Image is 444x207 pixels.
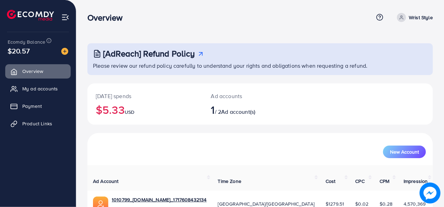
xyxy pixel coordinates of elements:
button: New Account [383,146,426,158]
h3: Overview [87,13,128,23]
span: Time Zone [218,178,241,185]
a: Overview [5,64,71,78]
span: New Account [390,149,419,154]
h2: $5.33 [96,103,194,116]
a: Product Links [5,117,71,131]
h2: / 2 [211,103,281,116]
a: Wrist Style [394,13,433,22]
img: image [420,183,441,204]
span: Overview [22,68,43,75]
span: $20.57 [8,46,30,56]
span: Ecomdy Balance [8,38,45,45]
span: Ad Account [93,178,119,185]
span: My ad accounts [22,85,58,92]
p: Please review our refund policy carefully to understand your rights and obligations when requesti... [93,61,429,70]
span: CPC [356,178,365,185]
span: CPM [380,178,389,185]
a: Payment [5,99,71,113]
img: image [61,48,68,55]
h3: [AdReach] Refund Policy [103,49,195,59]
p: Ad accounts [211,92,281,100]
img: logo [7,10,54,21]
span: Product Links [22,120,52,127]
span: USD [125,109,134,116]
span: Payment [22,103,42,110]
p: [DATE] spends [96,92,194,100]
a: 1010799_[DOMAIN_NAME]_1717608432134 [112,196,207,203]
span: 1 [211,102,215,118]
a: My ad accounts [5,82,71,96]
span: Ad account(s) [221,108,255,116]
span: Cost [326,178,336,185]
img: menu [61,13,69,21]
p: Wrist Style [409,13,433,22]
span: Impression [404,178,428,185]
